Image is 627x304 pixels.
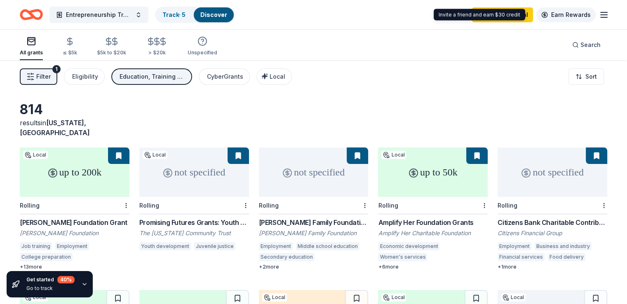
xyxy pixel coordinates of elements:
[20,242,52,250] div: Job training
[259,202,279,209] div: Rolling
[20,49,43,56] div: All grants
[139,147,249,253] a: not specifiedLocalRollingPromising Futures Grants: Youth DevelopmentThe [US_STATE] Community Trus...
[20,119,90,137] span: in
[188,49,217,56] div: Unspecified
[20,68,57,85] button: Filter1
[378,264,488,270] div: + 6 more
[20,119,90,137] span: [US_STATE], [GEOGRAPHIC_DATA]
[143,151,167,159] div: Local
[194,242,235,250] div: Juvenile justice
[139,217,249,227] div: Promising Futures Grants: Youth Development
[381,151,406,159] div: Local
[200,11,227,18] a: Discover
[535,242,592,250] div: Business and industry
[20,217,129,227] div: [PERSON_NAME] Foundation Grant
[20,229,129,237] div: [PERSON_NAME] Foundation
[378,242,439,250] div: Economic development
[20,264,129,270] div: + 13 more
[585,72,597,82] span: Sort
[36,72,51,82] span: Filter
[501,293,526,302] div: Local
[111,68,192,85] button: Education, Training and capacity building
[49,7,148,23] button: Entrepreneurship Training Center
[296,242,359,250] div: Middle school education
[20,118,129,138] div: results
[259,229,369,237] div: [PERSON_NAME] Family Foundation
[155,7,235,23] button: Track· 5Discover
[20,147,129,197] div: up to 200k
[536,7,596,22] a: Earn Rewards
[146,33,168,60] button: > $20k
[378,147,488,197] div: up to 50k
[97,49,126,56] div: $5k to $20k
[72,72,98,82] div: Eligibility
[146,49,168,56] div: > $20k
[26,285,75,292] div: Go to track
[139,242,191,250] div: Youth development
[199,68,250,85] button: CyberGrants
[381,293,406,302] div: Local
[66,10,132,20] span: Entrepreneurship Training Center
[259,147,369,197] div: not specified
[270,73,285,80] span: Local
[259,253,315,261] div: Secondary education
[472,7,533,22] a: Start free trial
[568,68,604,85] button: Sort
[378,229,488,237] div: Amplify Her Charitable Foundation
[498,147,607,197] div: not specified
[57,276,75,283] div: 40 %
[498,229,607,237] div: Citizens Financial Group
[498,253,545,261] div: Financial services
[580,40,601,50] span: Search
[207,72,243,82] div: CyberGrants
[498,242,531,250] div: Employment
[256,68,292,85] button: Local
[52,65,61,73] div: 1
[188,33,217,60] button: Unspecified
[64,68,105,85] button: Eligibility
[498,264,607,270] div: + 1 more
[259,217,369,227] div: [PERSON_NAME] Family Foundation Grant
[566,37,607,53] button: Search
[26,276,75,283] div: Get started
[378,147,488,270] a: up to 50kLocalRollingAmplify Her Foundation GrantsAmplify Her Charitable FoundationEconomic devel...
[548,253,585,261] div: Food delivery
[139,147,249,197] div: not specified
[23,151,48,159] div: Local
[20,147,129,270] a: up to 200kLocalRolling[PERSON_NAME] Foundation Grant[PERSON_NAME] FoundationJob trainingEmploymen...
[63,49,77,56] div: ≤ $5k
[55,242,89,250] div: Employment
[139,229,249,237] div: The [US_STATE] Community Trust
[378,217,488,227] div: Amplify Her Foundation Grants
[259,264,369,270] div: + 2 more
[139,202,159,209] div: Rolling
[378,253,427,261] div: Women's services
[63,33,77,60] button: ≤ $5k
[378,202,398,209] div: Rolling
[434,9,525,21] div: Invite a friend and earn $30 credit
[259,242,293,250] div: Employment
[20,101,129,118] div: 814
[97,33,126,60] button: $5k to $20k
[120,72,186,82] div: Education, Training and capacity building
[162,11,186,18] a: Track· 5
[20,33,43,60] button: All grants
[498,202,517,209] div: Rolling
[498,217,607,227] div: Citizens Bank Charitable Contributions
[262,293,287,302] div: Local
[20,202,40,209] div: Rolling
[498,147,607,270] a: not specifiedRollingCitizens Bank Charitable ContributionsCitizens Financial GroupEmploymentBusin...
[20,5,43,24] a: Home
[20,253,73,261] div: College preparation
[259,147,369,270] a: not specifiedRolling[PERSON_NAME] Family Foundation Grant[PERSON_NAME] Family FoundationEmploymen...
